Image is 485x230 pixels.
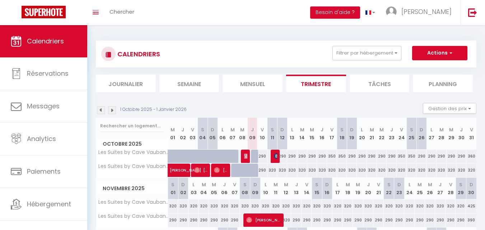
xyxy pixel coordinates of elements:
abbr: J [439,181,442,188]
li: Journalier [96,75,156,92]
div: 350 [407,150,417,163]
th: 10 [260,178,271,200]
div: 320 [307,164,317,177]
div: 320 [240,200,250,213]
div: 320 [367,164,377,177]
span: Analytics [27,134,56,143]
abbr: M [418,181,422,188]
span: Novembre 2025 [96,183,168,194]
abbr: J [367,181,370,188]
li: Planning [413,75,473,92]
div: 290 [426,150,437,163]
abbr: D [181,181,185,188]
div: 290 [357,150,367,163]
th: 09 [247,118,257,150]
div: 290 [291,213,302,227]
abbr: M [379,126,384,133]
div: 425 [466,200,476,213]
abbr: D [350,126,354,133]
button: Besoin d'aide ? [310,6,360,19]
div: 290 [416,150,426,163]
th: 12 [281,178,292,200]
span: Hébergement [27,200,71,208]
abbr: M [439,126,444,133]
span: [PERSON_NAME] [214,163,227,177]
th: 22 [377,118,387,150]
span: Les Suites by Cave Vauban - Suite Bô [97,200,169,205]
span: Octobre 2025 [96,139,168,149]
div: 350 [337,150,347,163]
th: 10 [257,118,267,150]
abbr: M [346,181,350,188]
div: 320 [271,200,281,213]
div: 320 [357,164,367,177]
abbr: V [305,181,308,188]
th: 21 [373,178,384,200]
div: 320 [168,200,178,213]
th: 20 [363,178,374,200]
th: 28 [446,178,456,200]
th: 16 [317,118,327,150]
div: 320 [332,200,343,213]
span: Messages [27,102,60,111]
span: Calendriers [27,37,64,46]
span: Réservations [27,69,69,78]
div: 320 [404,200,415,213]
abbr: J [181,126,184,133]
div: 320 [456,164,466,177]
abbr: M [240,126,244,133]
span: Paiements [27,167,61,176]
abbr: M [449,126,453,133]
div: 290 [209,213,219,227]
div: 320 [327,164,337,177]
div: 290 [168,213,178,227]
abbr: J [460,126,463,133]
th: 18 [337,118,347,150]
th: 11 [271,178,281,200]
th: 17 [332,178,343,200]
th: 15 [307,118,317,150]
th: 05 [207,118,218,150]
img: logout [468,8,477,17]
abbr: M [310,126,314,133]
div: 290 [367,150,377,163]
span: Chercher [109,8,134,15]
th: 22 [384,178,394,200]
th: 14 [297,118,307,150]
abbr: J [321,126,323,133]
div: 320 [199,200,209,213]
abbr: M [428,181,432,188]
div: 320 [456,200,466,213]
abbr: D [397,181,401,188]
div: 290 [377,150,387,163]
th: 12 [277,118,287,150]
abbr: L [336,181,339,188]
div: 320 [435,200,446,213]
th: 26 [425,178,435,200]
th: 13 [291,178,302,200]
abbr: D [325,181,329,188]
img: ... [386,6,397,17]
div: 320 [373,200,384,213]
th: 23 [394,178,405,200]
abbr: L [192,181,195,188]
div: 290 [437,150,447,163]
div: 320 [291,200,302,213]
div: 320 [394,200,405,213]
span: Les Suites by Cave Vauban - Suite Bô [97,150,169,155]
abbr: L [409,181,411,188]
abbr: S [243,181,247,188]
div: 290 [312,213,322,227]
abbr: L [221,126,224,133]
th: 05 [209,178,219,200]
th: 23 [387,118,397,150]
div: 290 [404,213,415,227]
abbr: V [470,126,473,133]
abbr: S [315,181,318,188]
div: 290 [347,150,357,163]
div: 290 [353,213,363,227]
div: 320 [347,164,357,177]
abbr: D [420,126,423,133]
abbr: D [280,126,284,133]
div: 320 [267,164,278,177]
